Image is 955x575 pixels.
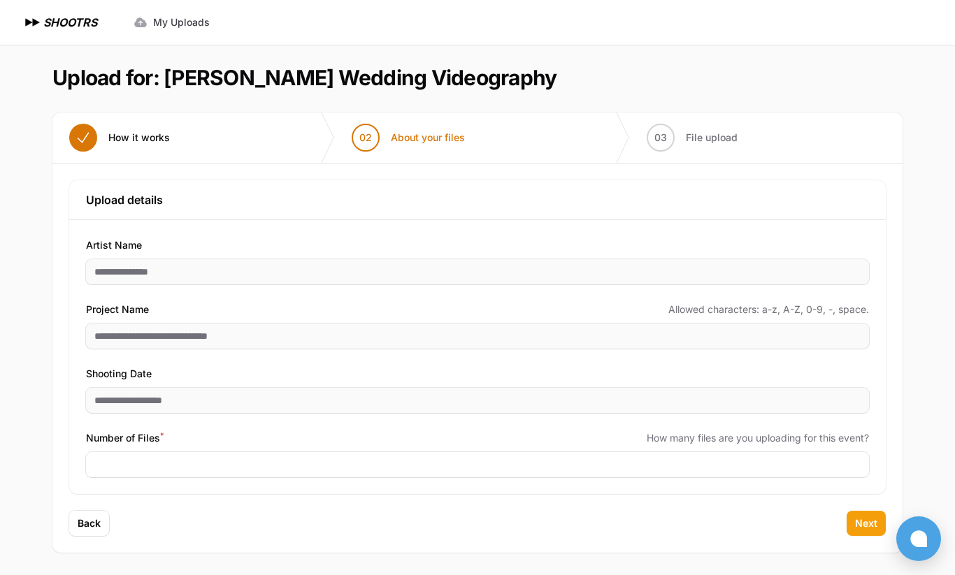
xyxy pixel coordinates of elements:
[78,516,101,530] span: Back
[52,112,187,163] button: How it works
[153,15,210,29] span: My Uploads
[855,516,877,530] span: Next
[22,14,43,31] img: SHOOTRS
[391,131,465,145] span: About your files
[630,112,754,163] button: 03 File upload
[108,131,170,145] span: How it works
[52,65,557,90] h1: Upload for: [PERSON_NAME] Wedding Videography
[335,112,482,163] button: 02 About your files
[22,14,97,31] a: SHOOTRS SHOOTRS
[86,301,149,318] span: Project Name
[43,14,97,31] h1: SHOOTRS
[647,431,869,445] span: How many files are you uploading for this event?
[359,131,372,145] span: 02
[668,303,869,316] span: Allowed characters: a-z, A-Z, 0-9, -, space.
[896,516,941,561] button: Open chat window
[847,511,886,536] button: Next
[686,131,738,145] span: File upload
[86,430,164,446] span: Number of Files
[86,365,152,382] span: Shooting Date
[654,131,667,145] span: 03
[69,511,109,536] button: Back
[86,237,142,254] span: Artist Name
[125,10,218,35] a: My Uploads
[86,191,869,208] h3: Upload details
